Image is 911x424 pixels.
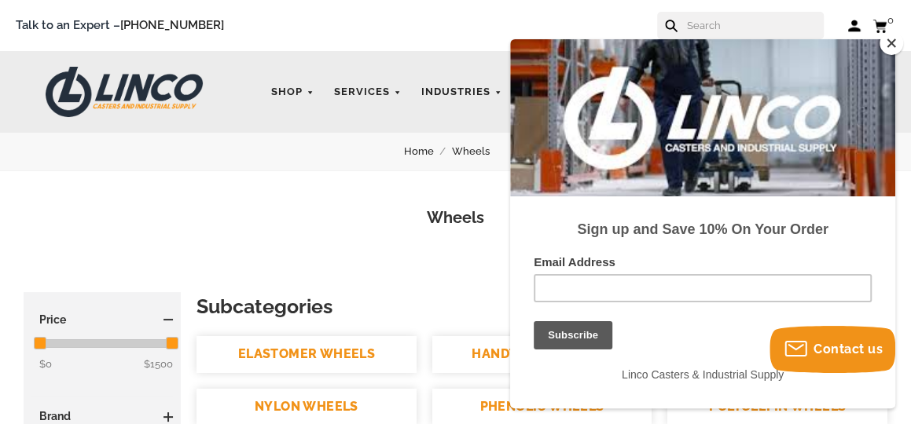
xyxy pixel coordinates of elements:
h1: Wheels [24,207,887,229]
button: Close [880,31,903,55]
a: Shop [263,77,322,108]
span: $1500 [144,356,173,373]
span: Talk to an Expert – [16,16,224,35]
button: Contact us [770,326,895,373]
a: Wheels [452,143,508,160]
img: LINCO CASTERS & INDUSTRIAL SUPPLY [46,67,203,117]
a: ELASTOMER WHEELS [197,336,417,373]
h3: Price [31,312,173,327]
a: Log in [847,18,861,34]
h3: Brand [31,408,173,424]
input: Search [685,12,824,39]
h3: Subcategories [197,292,887,320]
span: $0 [39,358,52,370]
a: HANDTRUCK WHEELS [432,336,652,373]
strong: Sign up and Save 10% On Your Order [67,182,318,198]
span: Linco Casters & Industrial Supply [112,329,274,342]
label: Email Address [24,216,362,235]
a: Services [326,77,410,108]
a: [PHONE_NUMBER] [120,18,224,32]
span: Contact us [814,342,883,356]
a: Home [404,143,452,160]
a: Industries [413,77,510,108]
span: 0 [887,14,894,26]
input: Subscribe [24,282,102,310]
a: 0 [872,16,895,35]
